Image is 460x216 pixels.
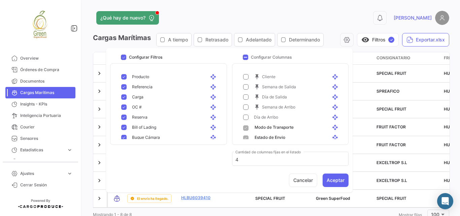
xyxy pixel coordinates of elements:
[96,159,103,166] a: Expand/Collapse Row
[67,147,73,153] span: expand_more
[132,84,153,90] span: Referencia
[435,11,449,25] img: placeholder-user.png
[132,94,143,100] span: Carga
[316,196,350,201] span: Green SuperFood
[5,87,75,98] a: Cargas Marítimas
[20,90,73,96] span: Cargas Marítimas
[132,134,160,141] span: Buque Cámara
[323,174,349,187] button: Aceptar
[132,114,147,120] span: Reserva
[137,196,168,201] span: El envío ha llegado.
[96,106,103,113] a: Expand/Collapse Row
[361,36,369,44] span: visibility
[388,37,394,43] span: ✓
[96,177,103,184] a: Expand/Collapse Row
[20,135,73,142] span: Sensores
[20,113,73,119] span: Inteligencia Portuaria
[5,98,75,110] a: Insights - KPIs
[20,158,64,164] span: Herramientas Financieras
[168,36,188,43] span: A tiempo
[402,33,449,47] button: Exportar.xlsx
[254,74,275,80] span: Cliente
[251,54,292,60] h3: Configurar Columnas
[96,88,103,95] a: Expand/Collapse Row
[376,124,406,129] span: FRUIT FACTOR
[96,195,103,202] a: Expand/Collapse Row
[376,160,407,165] span: EXCELTROP S.L
[437,193,453,209] div: Abrir Intercom Messenger
[277,33,323,46] button: Determinando
[255,134,285,141] span: Estado de Envio
[254,94,262,100] mat-icon: push_pin
[5,110,75,121] a: Inteligencia Portuaria
[96,70,103,77] a: Expand/Collapse Row
[194,33,232,46] button: Retrasado
[157,33,191,46] button: A tiempo
[210,124,218,130] mat-icon: open_with
[20,101,73,107] span: Insights - KPIs
[255,124,294,130] span: Modo de Transporte
[96,142,103,148] a: Expand/Collapse Row
[96,124,103,130] a: Expand/Collapse Row
[376,55,410,61] span: Consignatario
[376,178,407,183] span: EXCELTROP S.L
[100,14,145,21] span: ¿Qué hay de nuevo?
[254,104,295,110] span: Semana de Arribo
[132,104,142,110] span: OC #
[205,36,228,43] span: Retrasado
[210,74,218,80] mat-icon: open_with
[5,133,75,144] a: Sensores
[332,104,340,110] mat-icon: open_with
[254,84,296,90] span: Semana de Salida
[210,134,218,141] mat-icon: open_with
[374,52,441,64] datatable-header-cell: Consignatario
[289,36,320,43] span: Determinando
[20,171,64,177] span: Ajustes
[255,196,285,201] span: SPECIAL FRUIT
[5,75,75,87] a: Documentos
[93,33,326,47] h3: Cargas Marítimas
[67,158,73,164] span: expand_more
[20,147,64,153] span: Estadísticas
[246,36,271,43] span: Adelantado
[376,142,406,147] span: FRUIT FACTOR
[376,196,406,201] span: SPECIAL FRUIT
[394,14,432,21] span: [PERSON_NAME]
[254,94,287,100] span: Día de Salida
[332,134,340,141] mat-icon: open_with
[20,78,73,84] span: Documentos
[20,124,73,130] span: Courier
[332,94,340,100] mat-icon: open_with
[254,104,262,110] mat-icon: push_pin
[332,74,340,80] mat-icon: open_with
[129,54,162,60] h3: Configurar Filtros
[132,74,149,80] span: Producto
[24,8,57,42] img: 82d34080-0056-4c5d-9242-5a2d203e083a.jpeg
[96,11,159,25] button: ¿Qué hay de nuevo?
[210,84,218,90] mat-icon: open_with
[332,114,340,120] mat-icon: open_with
[5,64,75,75] a: Órdenes de Compra
[376,106,406,112] span: SPECIAL FRUIT
[5,121,75,133] a: Courier
[20,67,73,73] span: Órdenes de Compra
[20,55,73,61] span: Overview
[289,174,317,187] button: Cancelar
[5,53,75,64] a: Overview
[332,124,340,130] mat-icon: open_with
[210,104,218,110] mat-icon: open_with
[210,94,218,100] mat-icon: open_with
[254,84,262,90] mat-icon: push_pin
[20,182,73,188] span: Cerrar Sesión
[181,195,216,201] a: HLBU6039410
[210,114,218,120] mat-icon: open_with
[332,84,340,90] mat-icon: open_with
[254,114,278,120] span: Día de Arribo
[234,33,275,46] button: Adelantado
[132,124,156,130] span: Bill of Lading
[67,171,73,177] span: expand_more
[376,89,399,94] span: SPREAFICO
[254,74,262,80] mat-icon: push_pin
[357,33,399,47] button: visibilityFiltros✓
[376,71,406,76] span: SPECIAL FRUIT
